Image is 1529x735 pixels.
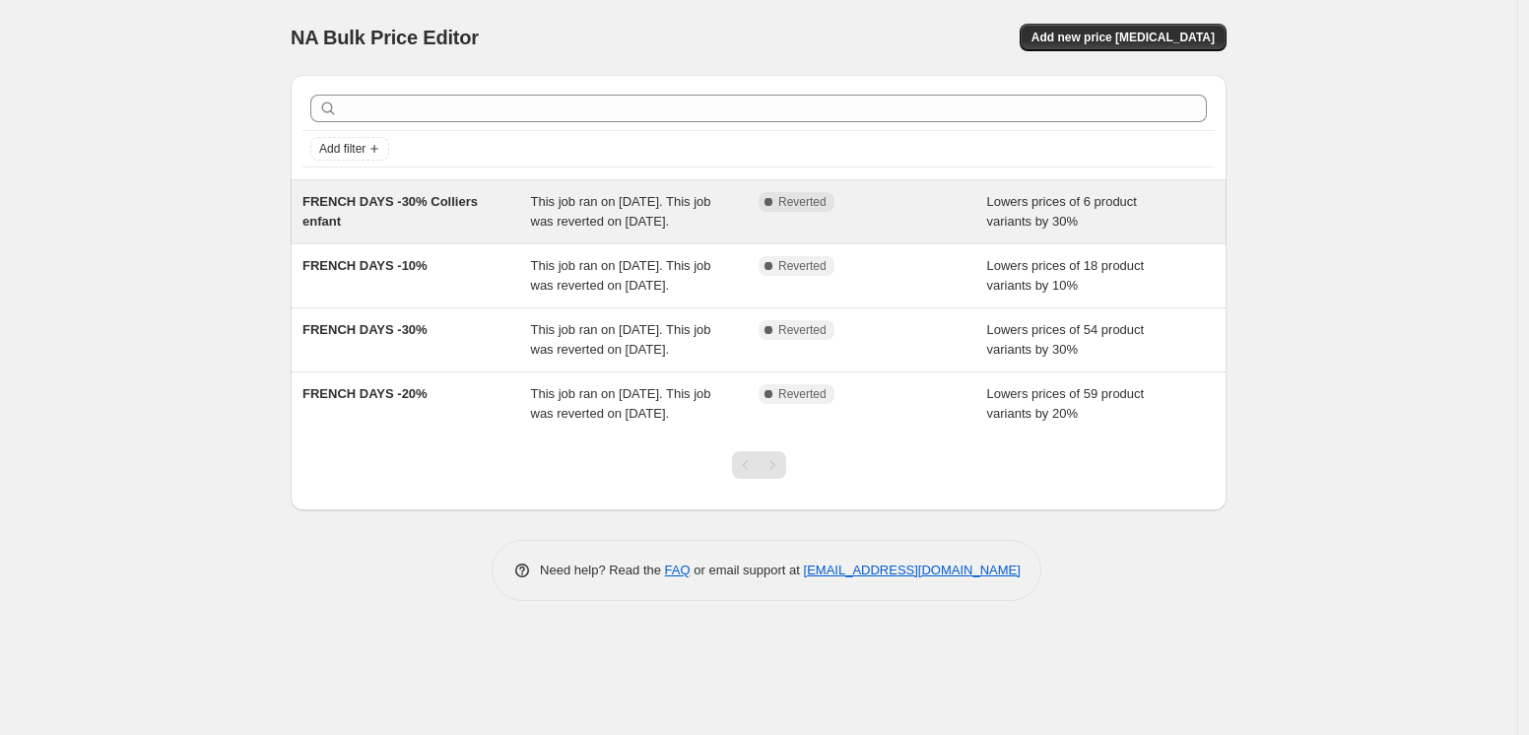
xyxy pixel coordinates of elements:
[987,194,1137,229] span: Lowers prices of 6 product variants by 30%
[804,563,1021,577] a: [EMAIL_ADDRESS][DOMAIN_NAME]
[665,563,691,577] a: FAQ
[987,258,1145,293] span: Lowers prices of 18 product variants by 10%
[302,194,478,229] span: FRENCH DAYS -30% Colliers enfant
[987,322,1145,357] span: Lowers prices of 54 product variants by 30%
[778,258,827,274] span: Reverted
[1031,30,1215,45] span: Add new price [MEDICAL_DATA]
[531,194,711,229] span: This job ran on [DATE]. This job was reverted on [DATE].
[987,386,1145,421] span: Lowers prices of 59 product variants by 20%
[531,258,711,293] span: This job ran on [DATE]. This job was reverted on [DATE].
[531,322,711,357] span: This job ran on [DATE]. This job was reverted on [DATE].
[302,322,428,337] span: FRENCH DAYS -30%
[302,386,428,401] span: FRENCH DAYS -20%
[778,194,827,210] span: Reverted
[531,386,711,421] span: This job ran on [DATE]. This job was reverted on [DATE].
[319,141,366,157] span: Add filter
[291,27,479,48] span: NA Bulk Price Editor
[732,451,786,479] nav: Pagination
[1020,24,1227,51] button: Add new price [MEDICAL_DATA]
[310,137,389,161] button: Add filter
[691,563,804,577] span: or email support at
[778,322,827,338] span: Reverted
[778,386,827,402] span: Reverted
[302,258,428,273] span: FRENCH DAYS -10%
[540,563,665,577] span: Need help? Read the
